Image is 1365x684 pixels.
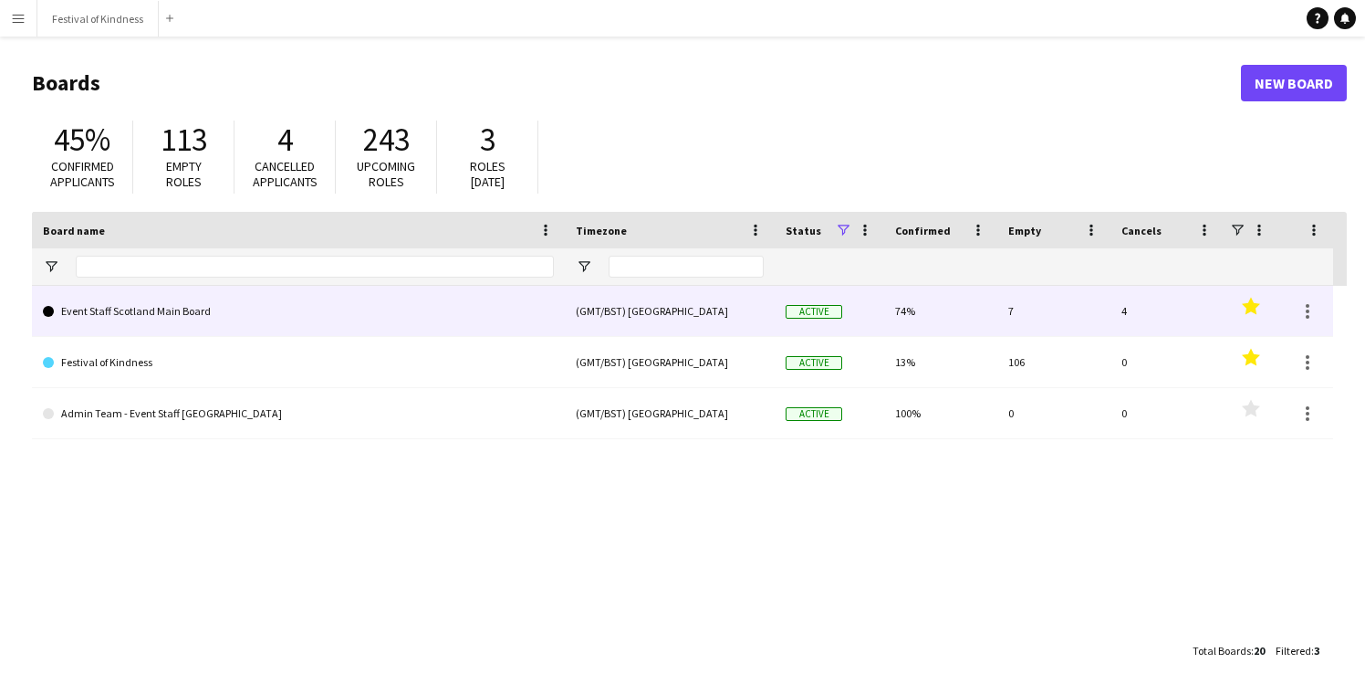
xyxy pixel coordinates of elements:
[43,258,59,275] button: Open Filter Menu
[884,388,997,438] div: 100%
[470,158,505,190] span: Roles [DATE]
[1121,224,1162,237] span: Cancels
[54,120,110,160] span: 45%
[565,337,775,387] div: (GMT/BST) [GEOGRAPHIC_DATA]
[1241,65,1347,101] a: New Board
[576,258,592,275] button: Open Filter Menu
[1008,224,1041,237] span: Empty
[786,305,842,319] span: Active
[43,337,554,388] a: Festival of Kindness
[37,1,159,37] button: Festival of Kindness
[895,224,951,237] span: Confirmed
[480,120,495,160] span: 3
[1276,633,1319,668] div: :
[357,158,415,190] span: Upcoming roles
[786,356,842,370] span: Active
[786,224,821,237] span: Status
[565,388,775,438] div: (GMT/BST) [GEOGRAPHIC_DATA]
[997,337,1110,387] div: 106
[1276,644,1311,658] span: Filtered
[43,224,105,237] span: Board name
[76,256,554,278] input: Board name Filter Input
[576,224,627,237] span: Timezone
[1193,644,1251,658] span: Total Boards
[997,286,1110,336] div: 7
[277,120,293,160] span: 4
[1110,286,1224,336] div: 4
[786,407,842,421] span: Active
[884,337,997,387] div: 13%
[1193,633,1265,668] div: :
[253,158,318,190] span: Cancelled applicants
[43,286,554,337] a: Event Staff Scotland Main Board
[32,69,1241,97] h1: Boards
[1254,644,1265,658] span: 20
[50,158,115,190] span: Confirmed applicants
[565,286,775,336] div: (GMT/BST) [GEOGRAPHIC_DATA]
[43,388,554,439] a: Admin Team - Event Staff [GEOGRAPHIC_DATA]
[884,286,997,336] div: 74%
[161,120,207,160] span: 113
[363,120,410,160] span: 243
[1314,644,1319,658] span: 3
[166,158,202,190] span: Empty roles
[1110,337,1224,387] div: 0
[1110,388,1224,438] div: 0
[609,256,764,278] input: Timezone Filter Input
[997,388,1110,438] div: 0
